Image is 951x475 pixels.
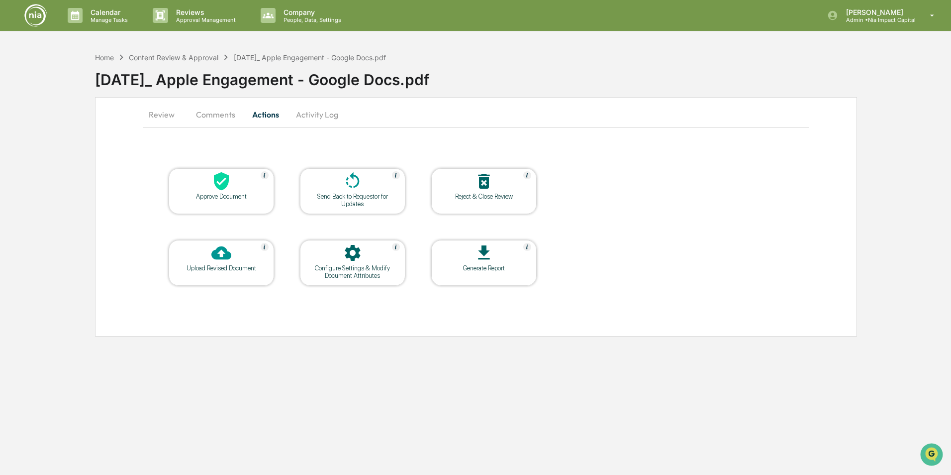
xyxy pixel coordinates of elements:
[83,8,133,16] p: Calendar
[95,63,951,89] div: [DATE]_ Apple Engagement - Google Docs.pdf
[143,103,809,126] div: secondary tabs example
[99,169,120,176] span: Pylon
[439,193,529,200] div: Reject & Close Review
[439,264,529,272] div: Generate Report
[6,121,68,139] a: 🖐️Preclearance
[10,145,18,153] div: 🔎
[188,103,243,126] button: Comments
[24,3,48,27] img: logo
[234,53,386,62] div: [DATE]_ Apple Engagement - Google Docs.pdf
[129,53,218,62] div: Content Review & Approval
[919,442,946,469] iframe: Open customer support
[82,125,123,135] span: Attestations
[68,121,127,139] a: 🗄️Attestations
[168,8,241,16] p: Reviews
[261,243,269,251] img: Help
[10,76,28,94] img: 1746055101610-c473b297-6a78-478c-a979-82029cc54cd1
[523,243,531,251] img: Help
[168,16,241,23] p: Approval Management
[523,171,531,179] img: Help
[276,16,346,23] p: People, Data, Settings
[276,8,346,16] p: Company
[838,16,916,23] p: Admin • Nia Impact Capital
[261,171,269,179] img: Help
[177,193,266,200] div: Approve Document
[34,86,126,94] div: We're available if you need us!
[288,103,346,126] button: Activity Log
[308,264,397,279] div: Configure Settings & Modify Document Attributes
[10,126,18,134] div: 🖐️
[20,125,64,135] span: Preclearance
[143,103,188,126] button: Review
[83,16,133,23] p: Manage Tasks
[177,264,266,272] div: Upload Revised Document
[10,21,181,37] p: How can we help?
[72,126,80,134] div: 🗄️
[169,79,181,91] button: Start new chat
[243,103,288,126] button: Actions
[392,243,400,251] img: Help
[308,193,397,208] div: Send Back to Requestor for Updates
[20,144,63,154] span: Data Lookup
[95,53,114,62] div: Home
[392,171,400,179] img: Help
[838,8,916,16] p: [PERSON_NAME]
[6,140,67,158] a: 🔎Data Lookup
[70,168,120,176] a: Powered byPylon
[34,76,163,86] div: Start new chat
